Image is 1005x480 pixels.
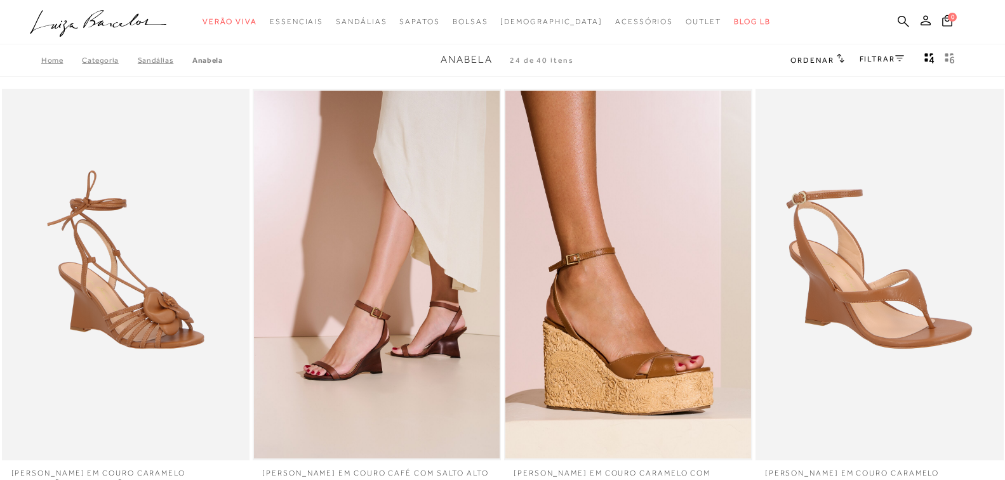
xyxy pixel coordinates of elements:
[203,17,257,26] span: Verão Viva
[138,56,192,65] a: SANDÁLIAS
[948,13,957,22] span: 0
[505,91,751,458] img: SANDÁLIA ANABELA EM COURO CARAMELO COM SOLADO TEXTURIZADO
[336,10,387,34] a: categoryNavScreenReaderText
[3,91,249,458] a: SANDÁLIA ANABELA EM COURO CARAMELO AMARRAÇÃO E APLICAÇÃO FLORAL SANDÁLIA ANABELA EM COURO CARAMEL...
[253,460,501,479] a: [PERSON_NAME] EM COURO CAFÉ COM SALTO ALTO
[757,91,1002,458] a: SANDÁLIA ANABELA DE DEDO EM COURO CARAMELO SANDÁLIA ANABELA DE DEDO EM COURO CARAMELO
[941,52,959,68] button: gridText6Desc
[734,10,771,34] a: BLOG LB
[686,10,721,34] a: categoryNavScreenReaderText
[860,55,904,63] a: FILTRAR
[441,54,493,65] span: Anabela
[921,52,938,68] button: Mostrar 4 produtos por linha
[500,10,602,34] a: noSubCategoriesText
[734,17,771,26] span: BLOG LB
[453,17,488,26] span: Bolsas
[790,56,834,65] span: Ordenar
[192,56,222,65] a: Anabela
[399,10,439,34] a: categoryNavScreenReaderText
[41,56,82,65] a: Home
[510,56,574,65] span: 24 de 40 itens
[3,91,249,458] img: SANDÁLIA ANABELA EM COURO CARAMELO AMARRAÇÃO E APLICAÇÃO FLORAL
[254,91,500,458] a: SANDÁLIA ANABELA EM COURO CAFÉ COM SALTO ALTO SANDÁLIA ANABELA EM COURO CAFÉ COM SALTO ALTO
[82,56,137,65] a: Categoria
[500,17,602,26] span: [DEMOGRAPHIC_DATA]
[757,91,1002,458] img: SANDÁLIA ANABELA DE DEDO EM COURO CARAMELO
[505,91,751,458] a: SANDÁLIA ANABELA EM COURO CARAMELO COM SOLADO TEXTURIZADO SANDÁLIA ANABELA EM COURO CARAMELO COM ...
[615,10,673,34] a: categoryNavScreenReaderText
[399,17,439,26] span: Sapatos
[254,91,500,458] img: SANDÁLIA ANABELA EM COURO CAFÉ COM SALTO ALTO
[203,10,257,34] a: categoryNavScreenReaderText
[686,17,721,26] span: Outlet
[336,17,387,26] span: Sandálias
[270,17,323,26] span: Essenciais
[453,10,488,34] a: categoryNavScreenReaderText
[615,17,673,26] span: Acessórios
[270,10,323,34] a: categoryNavScreenReaderText
[938,14,956,31] button: 0
[755,460,1004,479] a: [PERSON_NAME] EM COURO CARAMELO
